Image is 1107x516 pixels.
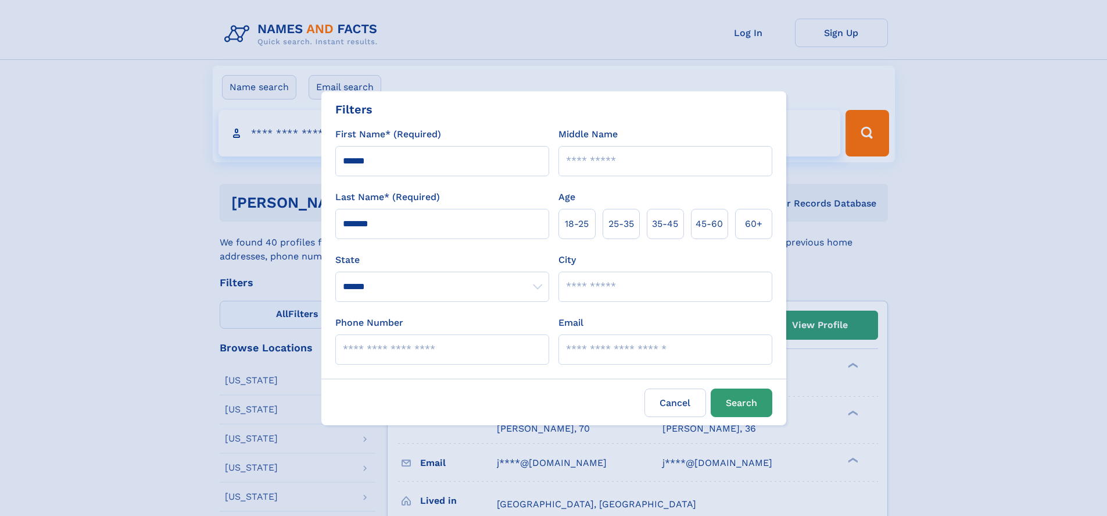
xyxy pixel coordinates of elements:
[335,190,440,204] label: Last Name* (Required)
[335,101,372,118] div: Filters
[558,127,618,141] label: Middle Name
[335,127,441,141] label: First Name* (Required)
[558,316,583,330] label: Email
[644,389,706,417] label: Cancel
[558,253,576,267] label: City
[335,253,549,267] label: State
[558,190,575,204] label: Age
[711,389,772,417] button: Search
[608,217,634,231] span: 25‑35
[696,217,723,231] span: 45‑60
[652,217,678,231] span: 35‑45
[565,217,589,231] span: 18‑25
[745,217,762,231] span: 60+
[335,316,403,330] label: Phone Number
